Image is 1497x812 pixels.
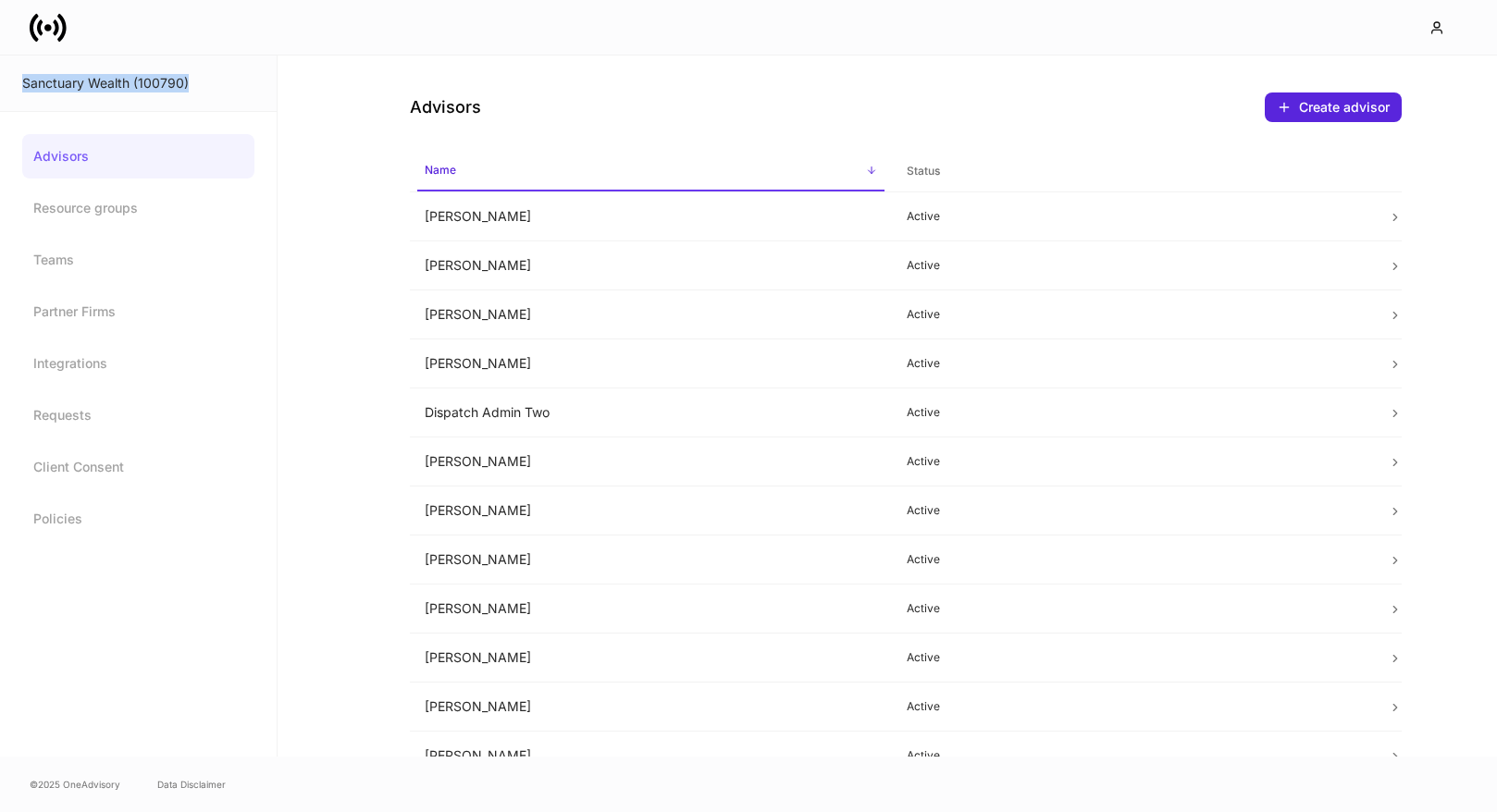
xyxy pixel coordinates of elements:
[907,356,1359,371] p: Active
[22,238,254,282] a: Teams
[22,134,254,178] a: Advisors
[410,339,892,388] td: [PERSON_NAME]
[425,161,456,178] h6: Name
[410,192,892,241] td: [PERSON_NAME]
[1299,98,1390,117] div: Create advisor
[410,535,892,584] td: [PERSON_NAME]
[22,341,254,386] a: Integrations
[410,241,892,290] td: [PERSON_NAME]
[22,74,254,92] div: Sanctuary Wealth (100790)
[410,634,892,683] td: [PERSON_NAME]
[410,388,892,437] td: Dispatch Admin Two
[417,152,885,191] span: Name
[22,289,254,334] a: Partner Firms
[907,699,1359,714] p: Active
[907,258,1359,273] p: Active
[410,584,892,634] td: [PERSON_NAME]
[907,650,1359,665] p: Active
[157,777,226,792] a: Data Disclaimer
[22,445,254,489] a: Client Consent
[410,437,892,486] td: [PERSON_NAME]
[907,601,1359,616] p: Active
[22,393,254,437] a: Requests
[899,153,1367,191] span: Status
[410,486,892,535] td: [PERSON_NAME]
[410,683,892,732] td: [PERSON_NAME]
[907,552,1359,567] p: Active
[30,777,120,792] span: © 2025 OneAdvisory
[907,307,1359,322] p: Active
[907,503,1359,518] p: Active
[907,454,1359,469] p: Active
[907,405,1359,420] p: Active
[1265,92,1402,122] button: Create advisor
[907,209,1359,224] p: Active
[907,748,1359,763] p: Active
[410,96,481,118] h4: Advisors
[907,162,940,179] h6: Status
[410,732,892,781] td: [PERSON_NAME]
[410,290,892,339] td: [PERSON_NAME]
[22,186,254,230] a: Resource groups
[22,497,254,541] a: Policies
